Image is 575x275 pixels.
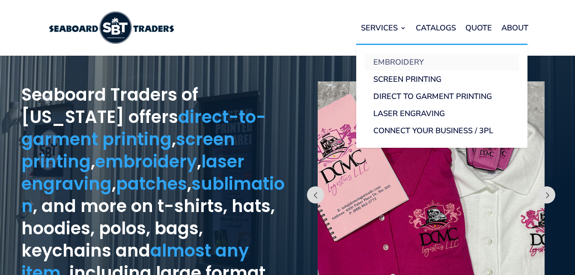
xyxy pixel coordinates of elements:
[538,186,555,203] button: Prev
[365,88,519,105] a: Direct to Garment Printing
[21,105,266,151] a: direct-to-garment printing
[307,186,324,203] button: Prev
[21,149,244,196] a: laser engraving
[21,127,235,173] a: screen printing
[365,71,519,88] a: Screen Printing
[21,172,285,218] a: sublimation
[361,12,406,44] a: Services
[365,54,519,71] a: Embroidery
[416,12,456,44] a: Catalogs
[95,149,197,173] a: embroidery
[501,12,528,44] a: About
[116,172,187,196] a: patches
[365,105,519,122] a: Laser Engraving
[465,12,492,44] a: Quote
[365,122,519,139] a: Connect Your Business / 3PL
